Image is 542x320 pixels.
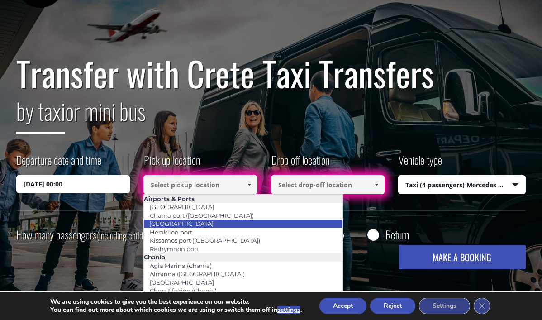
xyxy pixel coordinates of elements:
a: Kissamos port ([GEOGRAPHIC_DATA]) [144,234,266,247]
a: [GEOGRAPHIC_DATA] [143,217,219,230]
a: Rethymnon port [144,243,204,255]
a: Chora Sfakion (Chania) [144,284,223,297]
label: Departure date and time [16,152,101,175]
a: Almirida ([GEOGRAPHIC_DATA]) [144,267,251,280]
input: Select pickup location [143,175,257,194]
label: How many passengers ? [16,224,174,246]
label: Drop off location [271,152,329,175]
button: Reject [370,298,415,314]
a: Show All Items [242,175,257,194]
input: Select drop-off location [271,175,385,194]
h1: Transfer with Crete Taxi Transfers [16,54,526,92]
li: Airports & Ports [144,195,342,203]
span: Taxi (4 passengers) Mercedes E Class [399,176,525,195]
button: MAKE A BOOKING [399,245,526,269]
h2: or mini bus [16,92,526,141]
a: Show All Items [369,175,384,194]
p: You can find out more about which cookies we are using or switch them off in . [50,306,302,314]
a: Heraklion port [144,226,198,239]
small: (including children) [97,229,155,242]
label: Pick up location [143,152,200,175]
p: We are using cookies to give you the best experience on our website. [50,298,302,306]
a: [GEOGRAPHIC_DATA] [144,201,220,213]
a: Agia Marina (Chania) [144,259,218,272]
button: settings [277,306,300,314]
a: [GEOGRAPHIC_DATA] [144,276,220,289]
li: Chania [144,253,342,261]
label: Return [385,229,409,240]
label: Vehicle type [398,152,442,175]
button: Close GDPR Cookie Banner [474,298,490,314]
a: Chania port ([GEOGRAPHIC_DATA]) [144,209,260,222]
button: Settings [419,298,470,314]
button: Accept [319,298,366,314]
span: by taxi [16,94,65,134]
